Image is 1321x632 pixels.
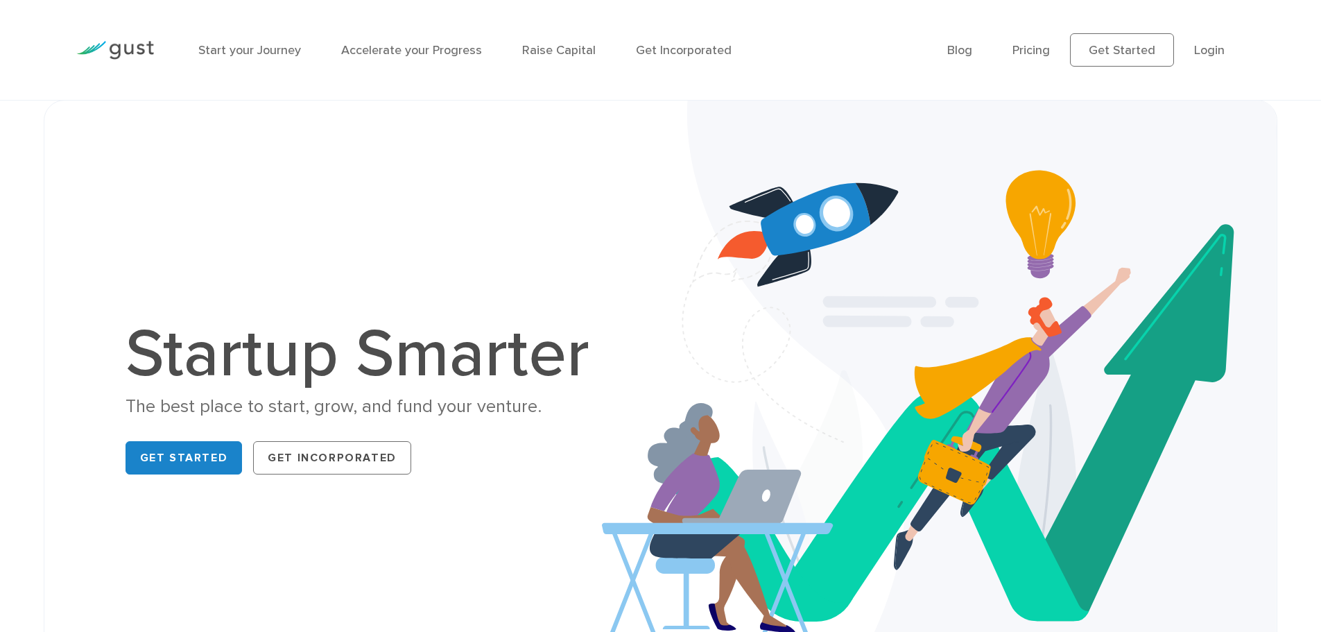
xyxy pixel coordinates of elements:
[198,43,301,58] a: Start your Journey
[126,441,243,475] a: Get Started
[253,441,411,475] a: Get Incorporated
[636,43,732,58] a: Get Incorporated
[1194,43,1225,58] a: Login
[947,43,972,58] a: Blog
[341,43,482,58] a: Accelerate your Progress
[1070,33,1174,67] a: Get Started
[1012,43,1050,58] a: Pricing
[76,41,154,60] img: Gust Logo
[126,395,604,419] div: The best place to start, grow, and fund your venture.
[522,43,596,58] a: Raise Capital
[126,321,604,388] h1: Startup Smarter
